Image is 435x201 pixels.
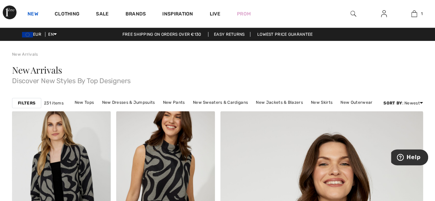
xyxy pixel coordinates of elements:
[252,32,318,37] a: Lowest Price Guarantee
[376,10,392,18] a: Sign In
[18,100,35,106] strong: Filters
[12,75,423,84] span: Discover New Styles By Top Designers
[399,10,429,18] a: 1
[3,5,17,19] img: 1ère Avenue
[208,32,251,37] a: Easy Returns
[350,10,356,18] img: search the website
[48,32,57,37] span: EN
[307,98,336,107] a: New Skirts
[337,98,376,107] a: New Outerwear
[391,149,428,167] iframe: Opens a widget where you can find more information
[189,98,251,107] a: New Sweaters & Cardigans
[210,10,220,18] a: Live
[162,11,193,18] span: Inspiration
[126,11,146,18] a: Brands
[381,10,387,18] img: My Info
[22,32,44,37] span: EUR
[383,100,423,106] div: : Newest
[411,10,417,18] img: My Bag
[71,98,97,107] a: New Tops
[96,11,109,18] a: Sale
[252,98,306,107] a: New Jackets & Blazers
[383,101,402,105] strong: Sort By
[55,11,79,18] a: Clothing
[22,32,33,37] img: Euro
[237,10,251,18] a: Prom
[28,11,38,18] a: New
[12,64,62,76] span: New Arrivals
[12,52,38,57] a: New Arrivals
[44,100,64,106] span: 231 items
[421,11,422,17] span: 1
[117,32,207,37] a: Free shipping on orders over €130
[99,98,159,107] a: New Dresses & Jumpsuits
[160,98,188,107] a: New Pants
